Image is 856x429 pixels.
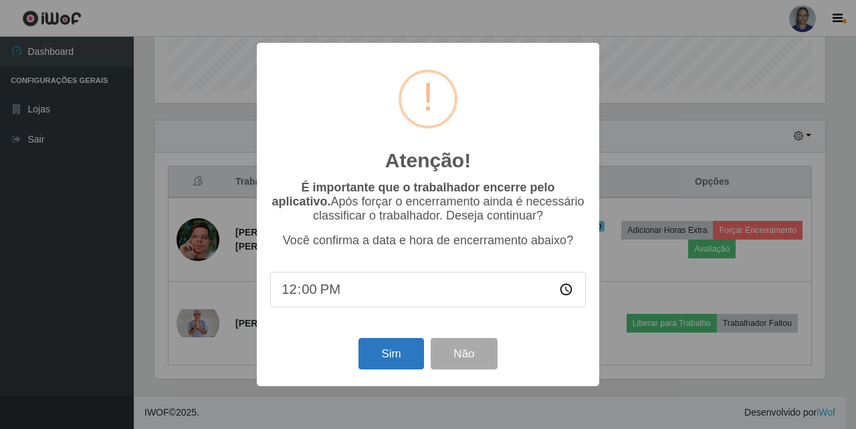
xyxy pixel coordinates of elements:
h2: Atenção! [385,149,471,173]
button: Sim [358,338,423,369]
button: Não [431,338,497,369]
p: Você confirma a data e hora de encerramento abaixo? [270,234,586,248]
p: Após forçar o encerramento ainda é necessário classificar o trabalhador. Deseja continuar? [270,181,586,223]
b: É importante que o trabalhador encerre pelo aplicativo. [272,181,554,208]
